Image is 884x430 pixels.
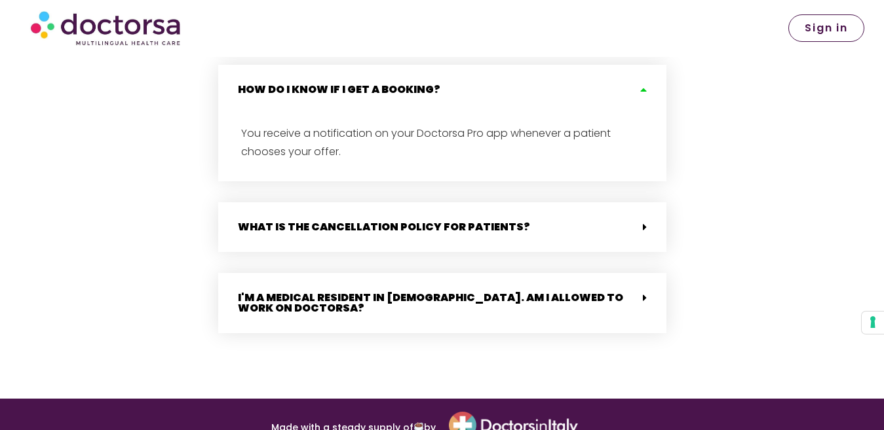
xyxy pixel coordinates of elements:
a: Sign in [788,14,864,42]
p: You receive a notification on your Doctorsa Pro app whenever a patient chooses your offer. [241,124,644,162]
button: Your consent preferences for tracking technologies [862,312,884,334]
span: Sign in [805,23,848,33]
a: What is the cancellation policy for patients? [238,219,530,234]
div: How do I know if I get a booking? [218,65,666,115]
div: What is the cancellation policy for patients? [218,202,666,252]
a: I'm a medical resident in [DEMOGRAPHIC_DATA]. Am I allowed to work on Doctorsa? [238,290,623,315]
div: How do I know if I get a booking? [218,115,666,181]
a: How do I know if I get a booking? [238,82,440,97]
div: I'm a medical resident in [DEMOGRAPHIC_DATA]. Am I allowed to work on Doctorsa? [218,273,666,333]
